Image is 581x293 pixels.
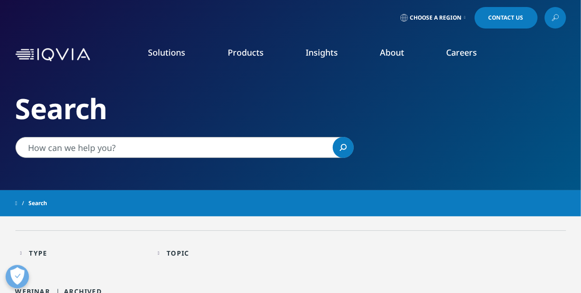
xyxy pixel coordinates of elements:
[94,33,566,77] nav: Primary
[167,249,189,257] div: Topic facet.
[28,195,47,212] span: Search
[29,249,47,257] div: Type facet.
[6,265,29,288] button: Open Preferences
[489,15,524,21] span: Contact Us
[333,137,354,158] a: Search
[475,7,538,29] a: Contact Us
[228,47,264,58] a: Products
[306,47,338,58] a: Insights
[340,144,347,151] svg: Search
[15,137,354,158] input: Search
[380,47,404,58] a: About
[446,47,477,58] a: Careers
[410,14,462,21] span: Choose a Region
[15,91,566,126] h2: Search
[148,47,186,58] a: Solutions
[15,48,90,62] img: IQVIA Healthcare Information Technology and Pharma Clinical Research Company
